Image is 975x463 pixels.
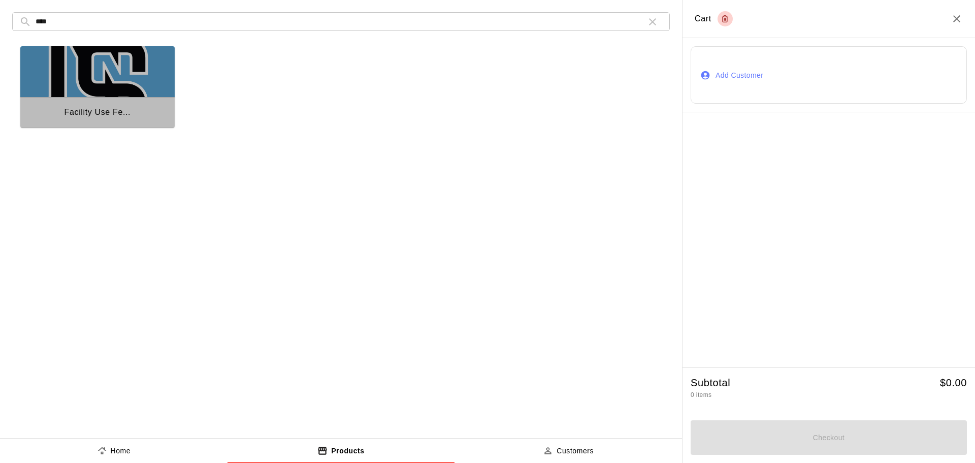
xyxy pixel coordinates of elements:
[695,11,733,26] div: Cart
[691,391,711,398] span: 0 items
[20,46,175,130] button: Facility Use Fee -- Non-MemberFacility Use Fe...
[691,46,967,104] button: Add Customer
[20,46,175,97] img: Facility Use Fee -- Non-Member
[557,446,594,456] p: Customers
[691,376,730,390] h5: Subtotal
[111,446,131,456] p: Home
[940,376,967,390] h5: $ 0.00
[64,106,131,119] div: Facility Use Fe...
[331,446,364,456] p: Products
[951,13,963,25] button: Close
[718,11,733,26] button: Empty cart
